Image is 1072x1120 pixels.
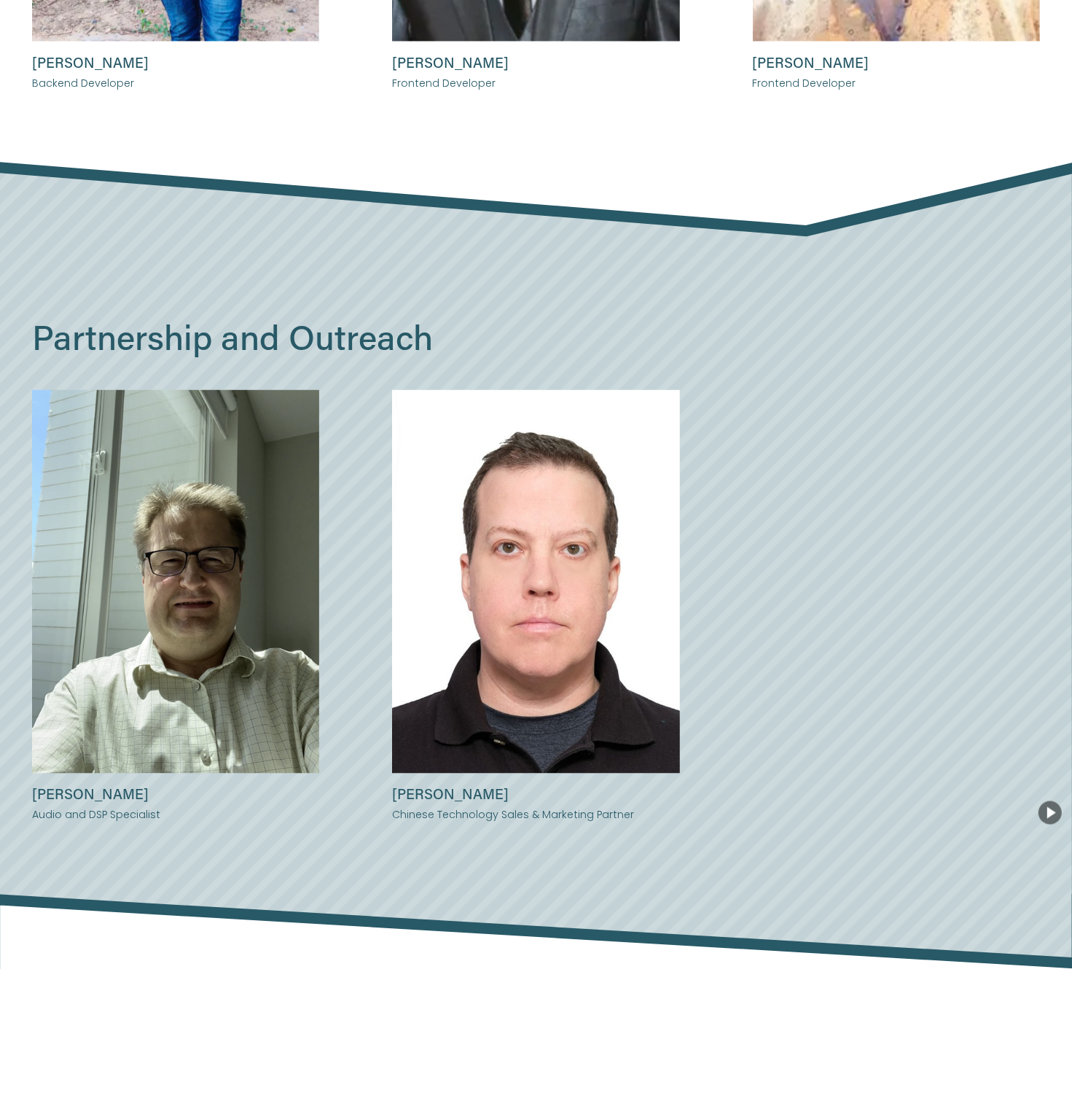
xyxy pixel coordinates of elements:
[32,785,319,804] h2: [PERSON_NAME]
[392,806,679,825] p: Chinese Technology Sales & Marketing Partner
[392,74,679,93] p: Frontend Developer
[32,306,1040,368] p: Partnership and Outreach
[753,53,1040,71] h2: [PERSON_NAME]
[392,53,679,71] h2: [PERSON_NAME]
[392,785,679,804] h2: [PERSON_NAME]
[753,74,1040,93] p: Frontend Developer
[32,74,319,93] p: Backend Developer
[1038,801,1062,825] button: Play Background
[32,53,319,71] h2: [PERSON_NAME]
[32,806,319,825] p: Audio and DSP Specialist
